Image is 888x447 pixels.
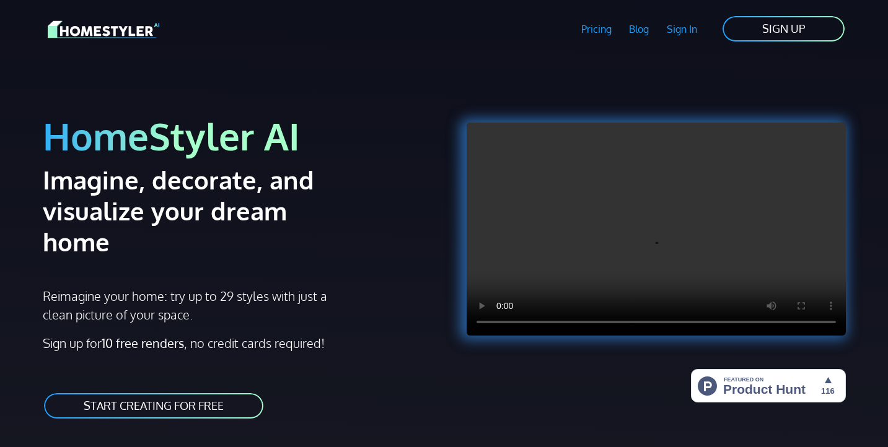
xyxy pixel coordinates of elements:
[620,15,658,43] a: Blog
[43,164,358,257] h2: Imagine, decorate, and visualize your dream home
[43,287,338,324] p: Reimagine your home: try up to 29 styles with just a clean picture of your space.
[102,335,184,351] strong: 10 free renders
[658,15,706,43] a: Sign In
[572,15,620,43] a: Pricing
[43,334,437,352] p: Sign up for , no credit cards required!
[691,369,846,402] img: HomeStyler AI - Interior Design Made Easy: One Click to Your Dream Home | Product Hunt
[721,15,846,43] a: SIGN UP
[48,19,159,40] img: HomeStyler AI logo
[43,113,437,159] h1: HomeStyler AI
[43,392,265,420] a: START CREATING FOR FREE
